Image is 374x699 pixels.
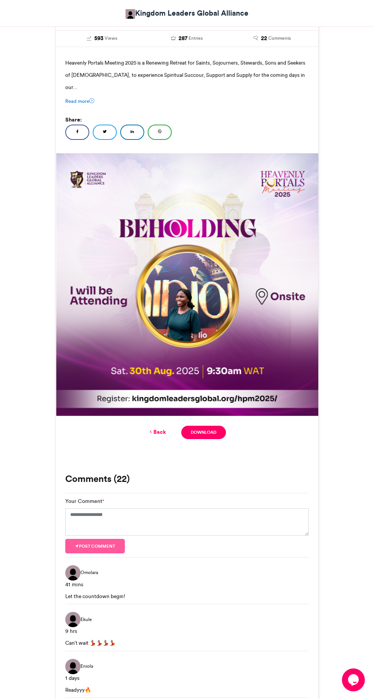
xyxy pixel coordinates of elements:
[65,97,94,105] a: Read more
[65,612,81,627] img: Ekule
[105,35,117,42] span: Views
[261,34,267,43] span: 22
[65,686,309,694] div: Readyyy🔥
[65,592,309,600] div: Let the countdown begin!
[65,674,309,682] div: 1 days
[342,668,366,691] iframe: chat widget
[81,663,93,670] span: Eniola
[65,115,309,125] h5: Share:
[65,659,81,674] img: Eniola
[81,616,92,623] span: Ekule
[65,539,125,553] button: Post comment
[148,428,166,436] a: Back
[65,565,81,581] img: Omolara
[65,581,309,589] div: 41 mins
[65,34,139,43] a: 593 Views
[65,497,104,505] label: Your Comment
[65,627,309,635] div: 9 hrs
[150,34,224,43] a: 287 Entries
[65,639,309,647] div: Can’t wait 💃🏻💃🏻💃🏻💃🏻
[235,34,309,43] a: 22 Comments
[65,474,309,483] h3: Comments (22)
[189,35,203,42] span: Entries
[81,569,98,576] span: Omolara
[126,9,135,19] img: Kingdom Leaders Global Alliance
[126,8,248,19] a: Kingdom Leaders Global Alliance
[65,57,309,93] p: Heavenly Portals Meeting 2025 is a Renewing Retreat for Saints, Sojourners, Stewards, Sons and Se...
[268,35,291,42] span: Comments
[94,34,103,43] span: 593
[56,153,318,416] img: Entry download
[179,34,187,43] span: 287
[181,426,226,439] a: Download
